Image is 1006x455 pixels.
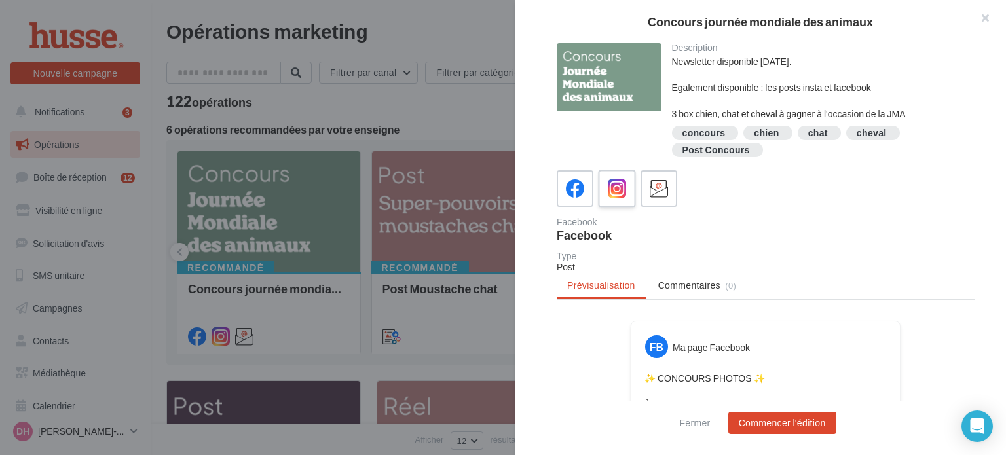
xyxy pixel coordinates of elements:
div: Concours journée mondiale des animaux [536,16,985,27]
span: (0) [725,280,736,291]
div: FB [645,335,668,358]
div: Post Concours [682,145,750,155]
div: Open Intercom Messenger [961,410,993,442]
div: chien [754,128,779,138]
div: Post [557,261,975,274]
div: cheval [857,128,887,138]
button: Fermer [674,415,715,431]
div: concours [682,128,726,138]
span: Commentaires [658,279,720,292]
button: Commencer l'édition [728,412,836,434]
div: chat [808,128,828,138]
div: Ma page Facebook [673,341,750,354]
div: Type [557,251,975,261]
div: Facebook [557,217,760,227]
div: Description [672,43,965,52]
div: Facebook [557,229,760,241]
div: Newsletter disponible [DATE]. Egalement disponible : les posts insta et facebook 3 box chien, cha... [672,55,965,120]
